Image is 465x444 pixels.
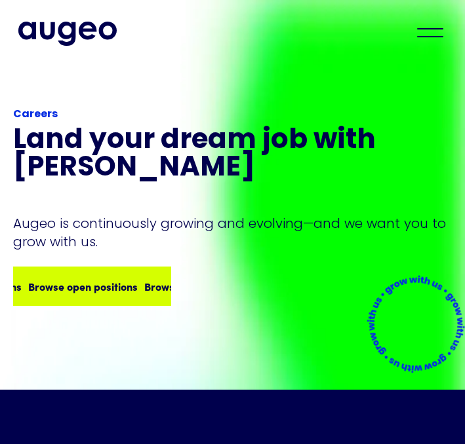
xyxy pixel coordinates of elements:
[18,22,117,46] img: Augeo's full logo in midnight blue.
[407,18,453,47] div: menu
[13,214,452,251] p: Augeo is continuously growing and evolving—and we want you to grow with us.
[13,267,171,306] a: Browse open positionsBrowse open positions
[79,278,188,294] div: Browse open positions
[13,128,452,183] h1: Land your dream job﻿ with [PERSON_NAME]
[12,22,117,46] a: home
[13,109,58,120] strong: Careers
